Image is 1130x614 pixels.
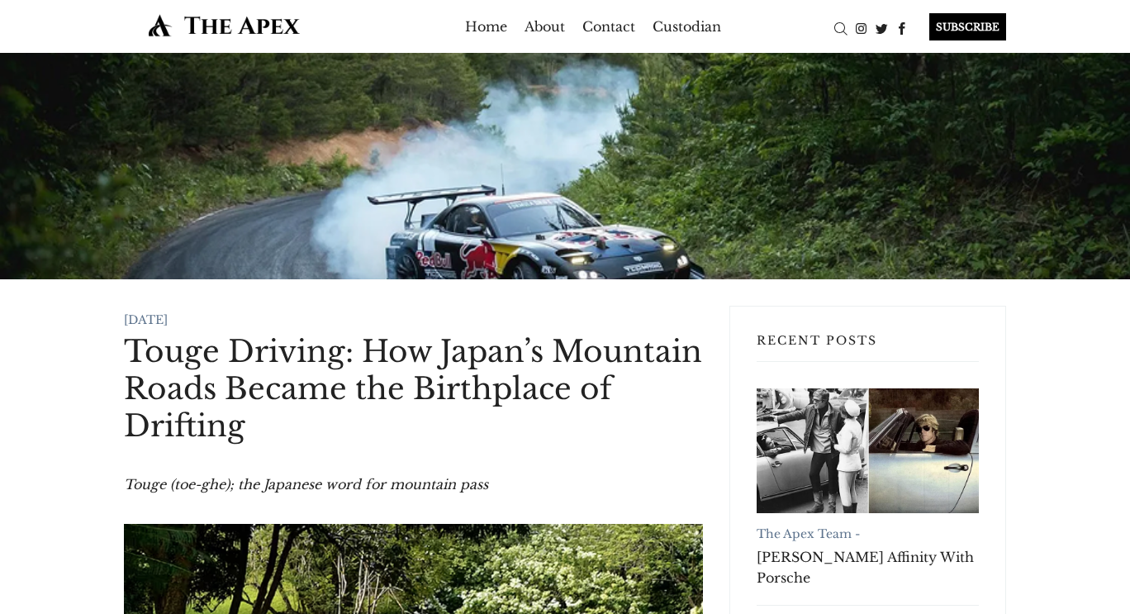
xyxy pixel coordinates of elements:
a: Home [465,13,507,40]
a: Facebook [892,19,913,36]
img: The Apex by Custodian [124,13,325,37]
a: [PERSON_NAME] Affinity With Porsche [757,547,979,588]
a: Custodian [653,13,721,40]
div: SUBSCRIBE [929,13,1006,40]
a: Contact [582,13,635,40]
a: SUBSCRIBE [913,13,1006,40]
a: About [525,13,565,40]
h3: Recent Posts [757,333,979,362]
time: [DATE] [124,312,168,327]
h1: Touge Driving: How Japan’s Mountain Roads Became the Birthplace of Drifting [124,333,703,445]
a: Robert Redford's Affinity With Porsche [757,388,979,513]
em: Touge (toe-ghe); the Japanese word for mountain pass [124,476,488,493]
a: Search [830,19,851,36]
a: Instagram [851,19,871,36]
a: The Apex Team - [757,526,860,541]
a: Twitter [871,19,892,36]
